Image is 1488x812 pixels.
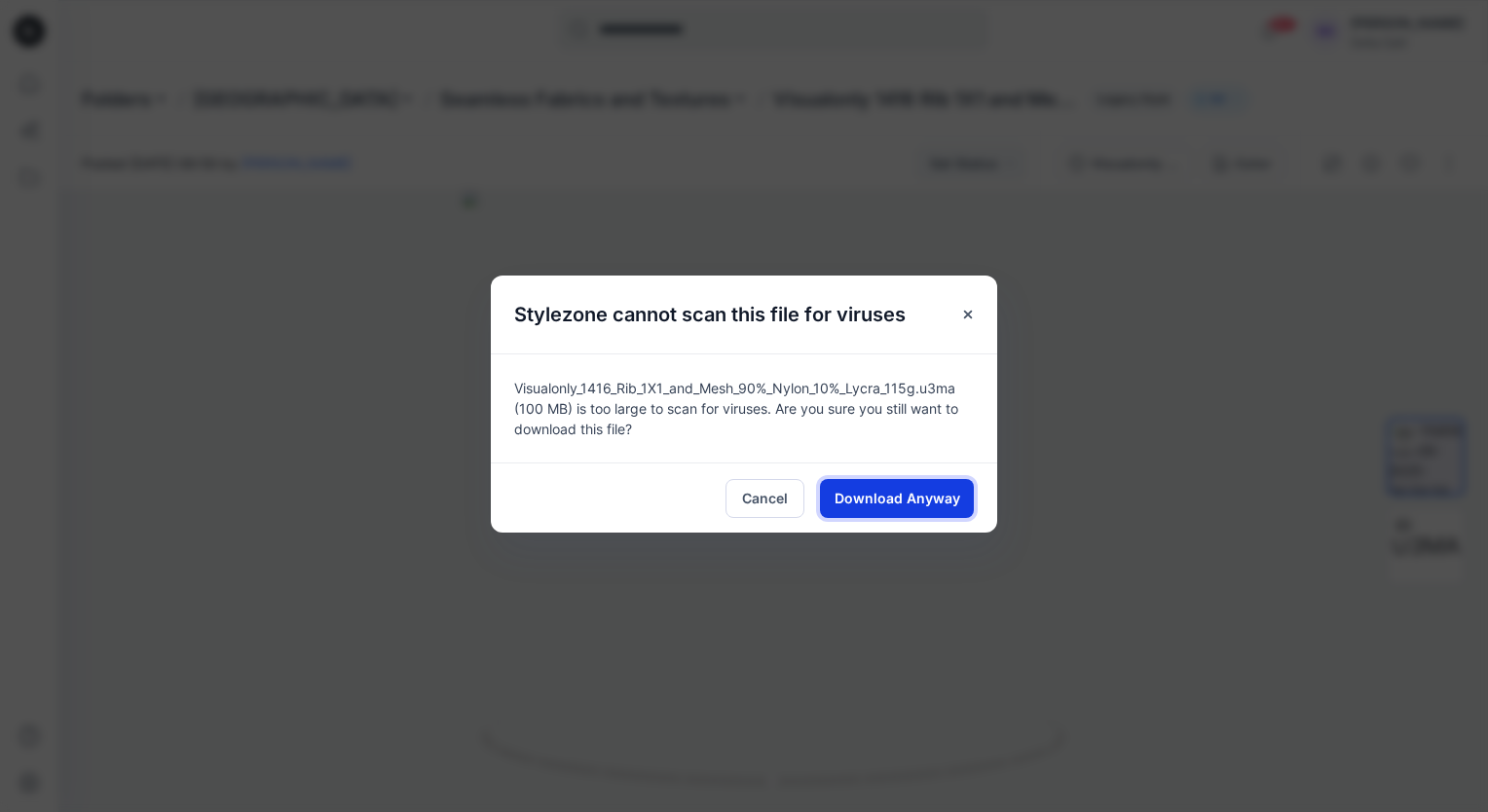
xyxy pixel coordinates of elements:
[950,297,986,332] button: Close
[491,276,929,353] h5: Stylezone cannot scan this file for viruses
[742,488,788,508] span: Cancel
[725,479,804,518] button: Cancel
[835,488,960,508] span: Download Anyway
[820,479,974,518] button: Download Anyway
[491,353,997,462] div: Visualonly_1416_Rib_1X1_and_Mesh_90%_Nylon_10%_Lycra_115g.u3ma (100 MB) is too large to scan for ...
